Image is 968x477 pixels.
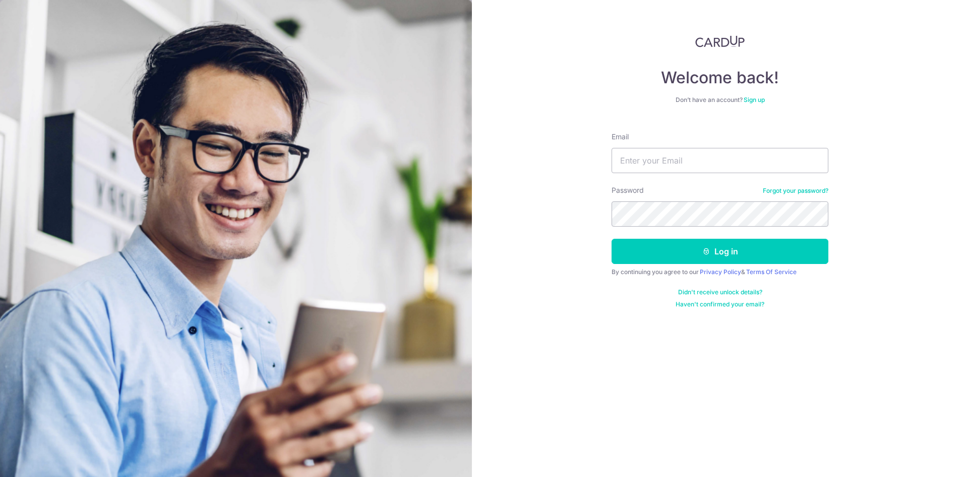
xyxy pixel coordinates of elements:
[612,68,828,88] h4: Welcome back!
[744,96,765,103] a: Sign up
[746,268,797,276] a: Terms Of Service
[612,148,828,173] input: Enter your Email
[763,187,828,195] a: Forgot your password?
[695,35,745,47] img: CardUp Logo
[678,288,762,296] a: Didn't receive unlock details?
[612,96,828,104] div: Don’t have an account?
[700,268,741,276] a: Privacy Policy
[612,268,828,276] div: By continuing you agree to our &
[612,185,644,195] label: Password
[612,239,828,264] button: Log in
[612,132,629,142] label: Email
[676,300,764,308] a: Haven't confirmed your email?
